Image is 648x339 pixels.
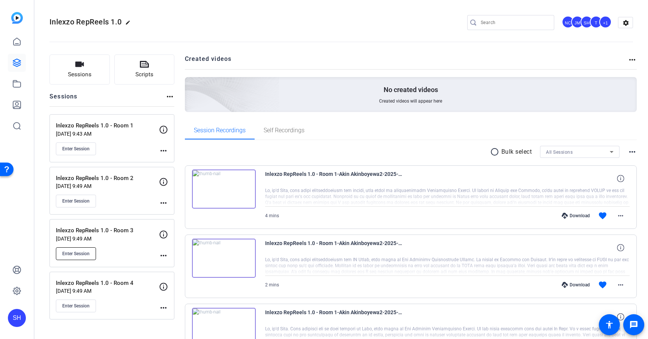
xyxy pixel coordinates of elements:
[68,70,91,79] span: Sessions
[571,16,584,29] ngx-avatar: James Monte
[192,169,256,209] img: thumb-nail
[114,54,175,85] button: Scripts
[265,239,404,257] span: Inlexzo RepReels 1.0 - Room 1-Akin Akinboyewa2-2025-08-19-12-48-26-733-0
[628,147,637,156] mat-icon: more_horiz
[379,98,442,104] span: Created videos will appear here
[11,12,23,24] img: blue-gradient.svg
[590,16,602,28] div: T
[264,127,304,133] span: Self Recordings
[490,147,501,156] mat-icon: radio_button_unchecked
[265,282,279,288] span: 2 mins
[265,213,279,218] span: 4 mins
[125,20,134,29] mat-icon: edit
[56,279,159,288] p: Inlexzo RepReels 1.0 - Room 4
[590,16,603,29] ngx-avatar: Tinks
[628,55,637,64] mat-icon: more_horiz
[159,198,168,207] mat-icon: more_horiz
[165,92,174,101] mat-icon: more_horiz
[101,3,280,166] img: Creted videos background
[56,183,159,189] p: [DATE] 9:49 AM
[49,17,121,26] span: Inlexzo RepReels 1.0
[629,320,638,329] mat-icon: message
[265,169,404,188] span: Inlexzo RepReels 1.0 - Room 1-Akin Akinboyewa2-2025-08-19-12-51-39-585-0
[481,18,548,27] input: Search
[571,16,583,28] div: JM
[616,280,625,289] mat-icon: more_horiz
[62,198,90,204] span: Enter Session
[580,16,593,28] div: SH
[546,150,573,155] span: All Sessions
[605,320,614,329] mat-icon: accessibility
[56,288,159,294] p: [DATE] 9:49 AM
[598,280,607,289] mat-icon: favorite
[558,282,594,288] div: Download
[8,309,26,327] div: SH
[56,174,159,183] p: Inlexzo RepReels 1.0 - Room 2
[159,303,168,312] mat-icon: more_horiz
[501,147,532,156] p: Bulk select
[56,195,96,207] button: Enter Session
[265,308,404,326] span: Inlexzo RepReels 1.0 - Room 1-Akin Akinboyewa2-2025-08-19-12-45-55-677-0
[49,54,110,85] button: Sessions
[135,70,153,79] span: Scripts
[62,251,90,257] span: Enter Session
[562,16,574,28] div: NC
[62,146,90,152] span: Enter Session
[580,16,594,29] ngx-avatar: Sean Healey
[56,300,96,312] button: Enter Session
[558,213,594,219] div: Download
[192,239,256,278] img: thumb-nail
[562,16,575,29] ngx-avatar: Nate Cleveland
[384,85,438,94] p: No created videos
[49,92,78,106] h2: Sessions
[616,211,625,220] mat-icon: more_horiz
[618,17,633,29] mat-icon: settings
[56,121,159,130] p: Inlexzo RepReels 1.0 - Room 1
[159,146,168,155] mat-icon: more_horiz
[56,226,159,235] p: Inlexzo RepReels 1.0 - Room 3
[56,131,159,137] p: [DATE] 9:43 AM
[599,16,612,28] div: +1
[62,303,90,309] span: Enter Session
[56,142,96,155] button: Enter Session
[56,236,159,242] p: [DATE] 9:49 AM
[194,127,246,133] span: Session Recordings
[159,251,168,260] mat-icon: more_horiz
[56,247,96,260] button: Enter Session
[598,211,607,220] mat-icon: favorite
[185,54,628,69] h2: Created videos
